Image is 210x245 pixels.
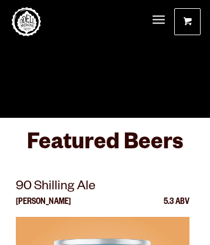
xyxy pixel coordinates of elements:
[164,198,189,217] p: 5.3 ABV
[16,130,194,165] h3: Featured Beers
[153,8,165,33] a: Menu
[16,198,71,217] p: [PERSON_NAME]
[12,7,41,36] a: Odell Home
[16,177,189,198] p: 90 Shilling Ale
